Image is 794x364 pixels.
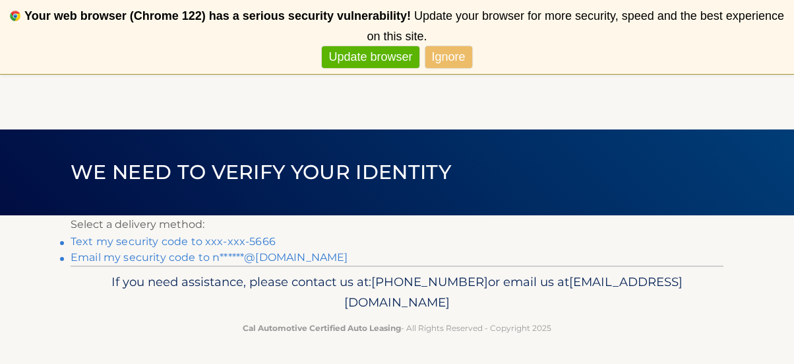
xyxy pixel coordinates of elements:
p: Select a delivery method: [71,215,723,234]
p: - All Rights Reserved - Copyright 2025 [79,321,715,335]
span: We need to verify your identity [71,160,451,184]
a: Update browser [322,46,419,68]
b: Your web browser (Chrome 122) has a serious security vulnerability! [24,9,411,22]
span: Update your browser for more security, speed and the best experience on this site. [367,9,783,43]
span: [PHONE_NUMBER] [371,274,488,289]
p: If you need assistance, please contact us at: or email us at [79,272,715,314]
strong: Cal Automotive Certified Auto Leasing [243,323,401,333]
a: Ignore [425,46,472,68]
a: Text my security code to xxx-xxx-5666 [71,235,276,248]
a: Email my security code to n******@[DOMAIN_NAME] [71,251,348,264]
